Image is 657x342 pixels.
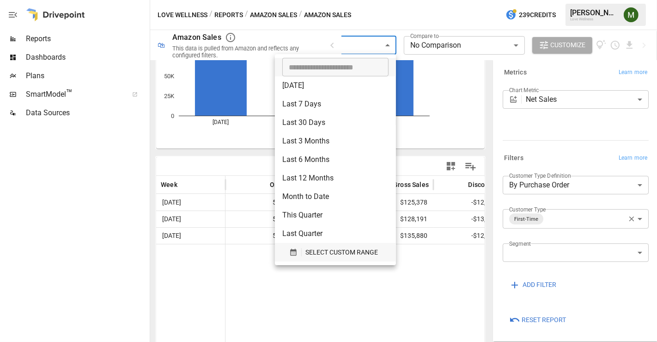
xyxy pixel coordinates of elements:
li: Last 3 Months [275,132,396,150]
li: Last 7 Days [275,95,396,113]
span: SELECT CUSTOM RANGE [305,247,378,258]
li: Month to Date [275,187,396,206]
li: Last 6 Months [275,150,396,169]
li: Last 30 Days [275,113,396,132]
li: [DATE] [275,76,396,95]
li: Last Quarter [275,224,396,243]
button: SELECT CUSTOM RANGE [282,243,389,261]
li: Last 12 Months [275,169,396,187]
li: This Quarter [275,206,396,224]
